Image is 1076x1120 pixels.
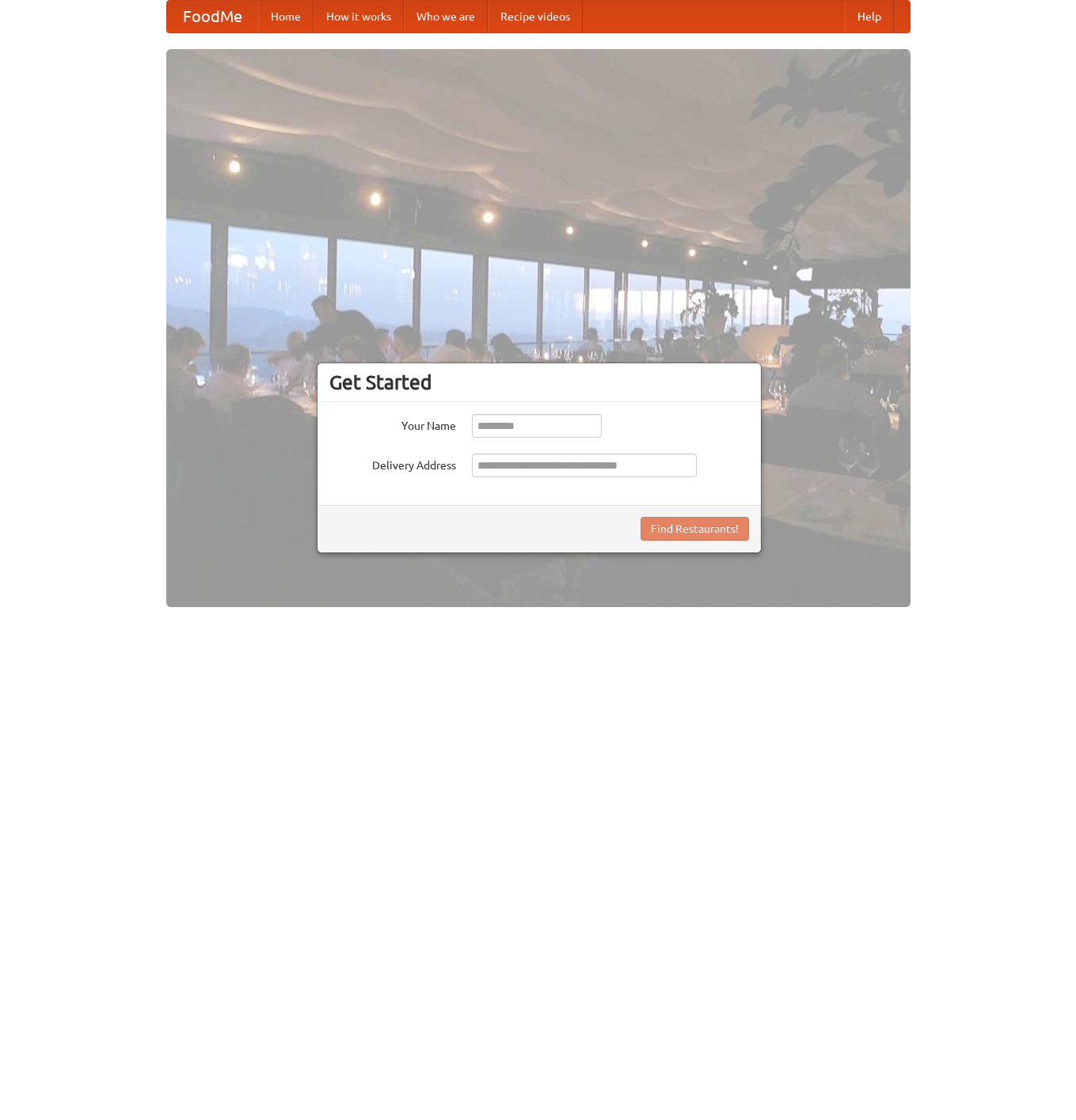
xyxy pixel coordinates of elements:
[329,454,456,473] label: Delivery Address
[404,1,488,32] a: Who we are
[167,1,258,32] a: FoodMe
[329,414,456,434] label: Your Name
[329,370,749,394] h3: Get Started
[641,517,749,541] button: Find Restaurants!
[845,1,894,32] a: Help
[314,1,404,32] a: How it works
[488,1,583,32] a: Recipe videos
[258,1,314,32] a: Home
